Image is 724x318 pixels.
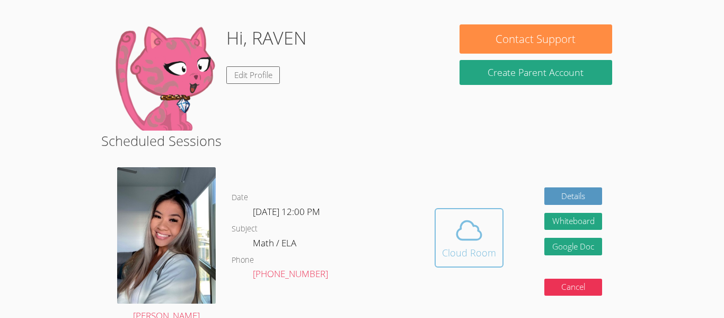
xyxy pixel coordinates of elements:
img: avatar.png [117,167,216,304]
button: Contact Support [460,24,612,54]
button: Create Parent Account [460,60,612,85]
dt: Phone [232,254,254,267]
div: Cloud Room [442,245,496,260]
h1: Hi, RAVEN [226,24,307,51]
button: Cancel [544,279,603,296]
button: Whiteboard [544,213,603,230]
dd: Math / ELA [253,236,298,254]
button: Cloud Room [435,208,504,268]
a: [PHONE_NUMBER] [253,268,328,280]
a: Google Doc [544,238,603,255]
img: default.png [112,24,218,131]
h2: Scheduled Sessions [101,131,623,151]
a: Edit Profile [226,66,280,84]
dt: Date [232,191,248,204]
span: [DATE] 12:00 PM [253,205,320,218]
a: Details [544,187,603,205]
dt: Subject [232,222,258,236]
